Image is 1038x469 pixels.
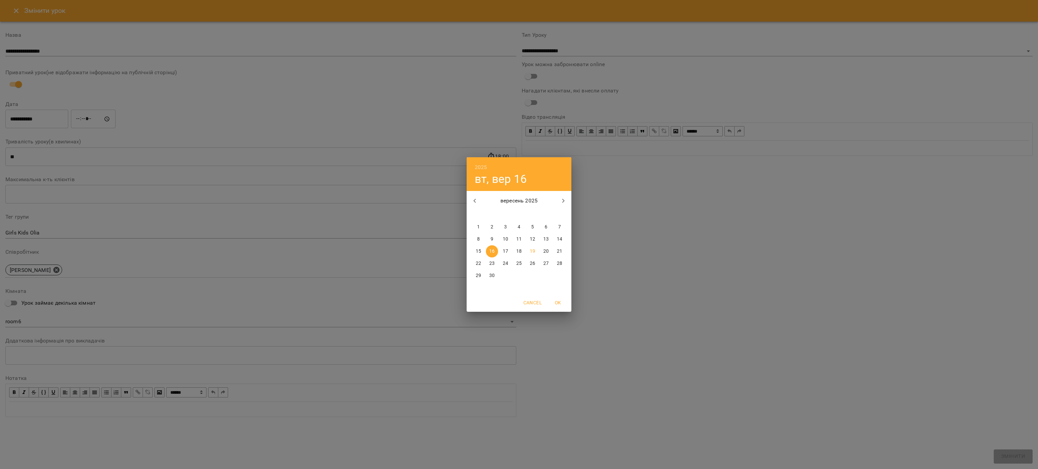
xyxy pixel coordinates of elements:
[499,245,512,257] button: 17
[553,233,566,245] button: 14
[530,236,535,243] p: 12
[499,233,512,245] button: 10
[516,260,522,267] p: 25
[540,221,552,233] button: 6
[530,260,535,267] p: 26
[518,224,520,230] p: 4
[472,221,485,233] button: 1
[483,197,555,205] p: вересень 2025
[545,224,547,230] p: 6
[486,221,498,233] button: 2
[491,224,493,230] p: 2
[486,270,498,282] button: 30
[489,248,495,255] p: 16
[557,236,562,243] p: 14
[526,245,539,257] button: 19
[476,260,481,267] p: 22
[540,245,552,257] button: 20
[516,248,522,255] p: 18
[550,299,566,307] span: OK
[499,221,512,233] button: 3
[477,224,480,230] p: 1
[476,272,481,279] p: 29
[558,224,561,230] p: 7
[472,211,485,218] span: пн
[513,233,525,245] button: 11
[476,248,481,255] p: 15
[491,236,493,243] p: 9
[504,224,507,230] p: 3
[472,245,485,257] button: 15
[553,211,566,218] span: нд
[543,260,549,267] p: 27
[475,163,487,172] button: 2025
[499,257,512,270] button: 24
[540,257,552,270] button: 27
[503,260,508,267] p: 24
[526,221,539,233] button: 5
[543,236,549,243] p: 13
[489,272,495,279] p: 30
[526,257,539,270] button: 26
[513,211,525,218] span: чт
[540,233,552,245] button: 13
[513,257,525,270] button: 25
[553,245,566,257] button: 21
[557,260,562,267] p: 28
[475,172,527,186] button: вт, вер 16
[526,211,539,218] span: пт
[472,233,485,245] button: 8
[486,245,498,257] button: 16
[531,224,534,230] p: 5
[486,257,498,270] button: 23
[516,236,522,243] p: 11
[472,270,485,282] button: 29
[486,233,498,245] button: 9
[543,248,549,255] p: 20
[557,248,562,255] p: 21
[503,248,508,255] p: 17
[472,257,485,270] button: 22
[540,211,552,218] span: сб
[530,248,535,255] p: 19
[553,257,566,270] button: 28
[553,221,566,233] button: 7
[523,299,542,307] span: Cancel
[547,297,569,309] button: OK
[513,221,525,233] button: 4
[499,211,512,218] span: ср
[513,245,525,257] button: 18
[521,297,544,309] button: Cancel
[489,260,495,267] p: 23
[503,236,508,243] p: 10
[526,233,539,245] button: 12
[477,236,480,243] p: 8
[486,211,498,218] span: вт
